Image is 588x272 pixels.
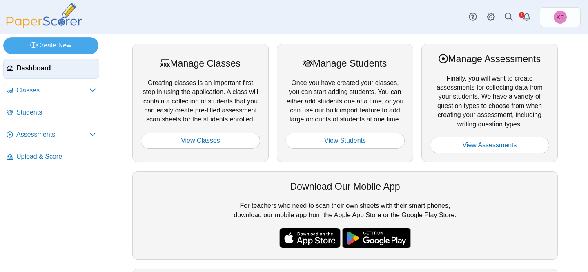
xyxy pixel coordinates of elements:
[16,108,96,117] span: Students
[421,44,558,162] div: Finally, you will want to create assessments for collecting data from your students. We have a va...
[3,103,99,123] a: Students
[518,8,536,26] a: Alerts
[3,81,99,101] a: Classes
[16,86,89,95] span: Classes
[554,11,567,24] span: Kimberly Evans
[277,44,413,162] div: Once you have created your classes, you can start adding students. You can either add students on...
[17,64,96,73] span: Dashboard
[557,14,564,20] span: Kimberly Evans
[540,7,581,27] a: Kimberly Evans
[16,152,96,161] span: Upload & Score
[141,133,260,149] a: View Classes
[430,52,549,65] div: Manage Assessments
[3,37,98,54] a: Create New
[279,228,341,248] img: apple-store-badge.svg
[132,171,558,260] div: For teachers who need to scan their own sheets with their smart phones, download our mobile app f...
[141,57,260,70] div: Manage Classes
[285,57,405,70] div: Manage Students
[3,22,85,29] a: PaperScorer
[285,133,405,149] a: View Students
[342,228,411,248] img: google-play-badge.png
[3,3,85,28] img: PaperScorer
[3,147,99,167] a: Upload & Score
[132,44,269,162] div: Creating classes is an important first step in using the application. A class will contain a coll...
[3,125,99,145] a: Assessments
[141,180,549,193] div: Download Our Mobile App
[430,137,549,153] a: View Assessments
[16,130,89,139] span: Assessments
[3,59,99,79] a: Dashboard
